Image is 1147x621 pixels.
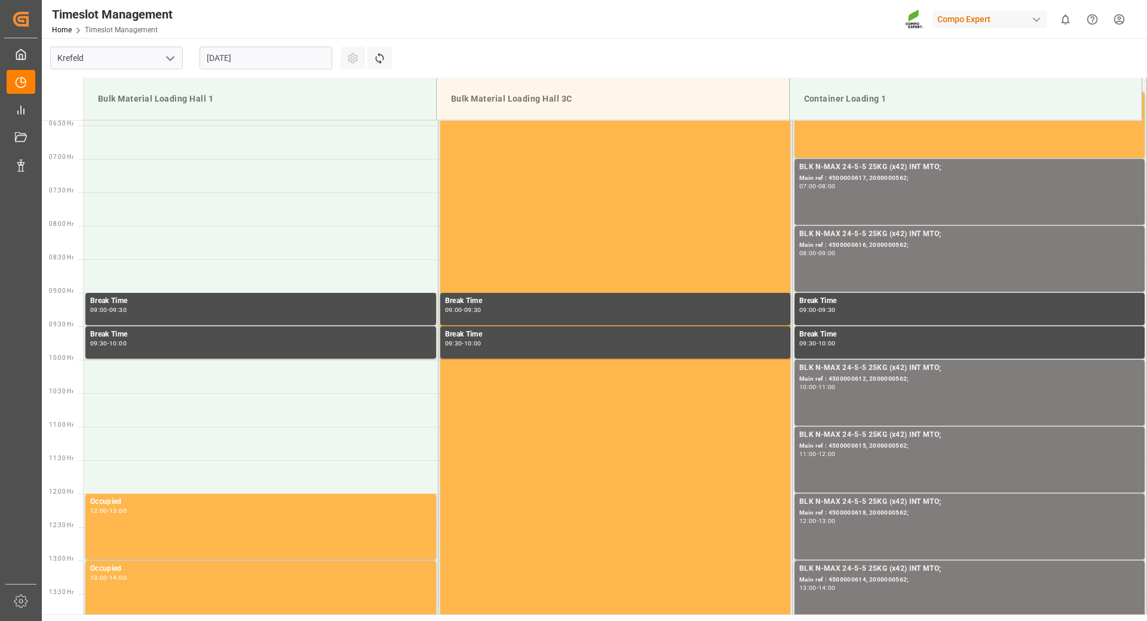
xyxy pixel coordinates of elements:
div: Break Time [90,295,431,307]
div: Main ref : 4500000614, 2000000562; [799,575,1140,585]
div: - [817,518,818,524]
span: 11:30 Hr [49,455,73,461]
div: Compo Expert [933,11,1047,28]
div: 09:30 [90,341,108,346]
button: show 0 new notifications [1052,6,1079,33]
div: 10:00 [464,341,482,346]
div: 13:00 [109,508,127,513]
div: 09:30 [799,341,817,346]
div: BLK N-MAX 24-5-5 25KG (x42) INT MTO; [799,362,1140,374]
div: 07:00 [799,183,817,189]
div: 12:00 [818,451,836,457]
span: 08:30 Hr [49,254,73,261]
div: 09:30 [464,307,482,313]
div: 09:00 [90,307,108,313]
div: Break Time [445,295,786,307]
div: Main ref : 4500000616, 2000000562; [799,240,1140,250]
div: Main ref : 4500000617, 2000000562; [799,173,1140,183]
img: Screenshot%202023-09-29%20at%2010.02.21.png_1712312052.png [905,9,924,30]
span: 08:00 Hr [49,221,73,227]
div: Break Time [90,329,431,341]
div: BLK N-MAX 24-5-5 25KG (x42) INT MTO; [799,161,1140,173]
div: BLK N-MAX 24-5-5 25KG (x42) INT MTO; [799,496,1140,508]
div: 10:00 [818,341,836,346]
div: 11:00 [799,451,817,457]
div: 14:00 [109,575,127,580]
span: 09:30 Hr [49,321,73,328]
div: Occupied [90,563,431,575]
div: 09:30 [109,307,127,313]
div: 09:00 [818,250,836,256]
span: 12:00 Hr [49,488,73,495]
div: 13:00 [818,518,836,524]
span: 07:00 Hr [49,154,73,160]
div: BLK N-MAX 24-5-5 25KG (x42) INT MTO; [799,228,1140,240]
div: - [462,307,464,313]
a: Home [52,26,72,34]
div: - [817,585,818,591]
div: 11:00 [818,384,836,390]
div: Break Time [799,295,1140,307]
button: Help Center [1079,6,1106,33]
div: - [817,341,818,346]
button: Compo Expert [933,8,1052,30]
div: - [817,307,818,313]
div: - [108,575,109,580]
div: - [108,508,109,513]
span: 13:00 Hr [49,555,73,562]
div: Bulk Material Loading Hall 3C [446,88,780,110]
div: - [462,341,464,346]
div: - [108,341,109,346]
span: 12:30 Hr [49,522,73,528]
div: Timeslot Management [52,5,173,23]
div: - [817,384,818,390]
div: 12:00 [90,508,108,513]
div: BLK N-MAX 24-5-5 25KG (x42) INT MTO; [799,429,1140,441]
div: 13:00 [799,585,817,591]
div: 13:00 [90,575,108,580]
div: 09:00 [799,307,817,313]
span: 07:30 Hr [49,187,73,194]
span: 10:30 Hr [49,388,73,394]
span: 09:00 Hr [49,287,73,294]
button: open menu [161,49,179,68]
div: Main ref : 4500000615, 2000000562; [799,441,1140,451]
div: Main ref : 4500000618, 2000000562; [799,508,1140,518]
span: 06:30 Hr [49,120,73,127]
input: DD.MM.YYYY [200,47,332,69]
div: 10:00 [109,341,127,346]
input: Type to search/select [50,47,183,69]
span: 13:30 Hr [49,589,73,595]
div: Break Time [799,329,1140,341]
div: 09:00 [445,307,462,313]
div: 12:00 [799,518,817,524]
div: - [817,250,818,256]
div: BLK N-MAX 24-5-5 25KG (x42) INT MTO; [799,563,1140,575]
div: Main ref : 4500000612, 2000000562; [799,374,1140,384]
div: 08:00 [818,183,836,189]
div: Bulk Material Loading Hall 1 [93,88,427,110]
div: - [817,183,818,189]
div: 08:00 [799,250,817,256]
div: Container Loading 1 [799,88,1133,110]
span: 10:00 Hr [49,354,73,361]
div: 10:00 [799,384,817,390]
div: 14:00 [818,585,836,591]
div: - [108,307,109,313]
div: - [817,451,818,457]
div: 09:30 [818,307,836,313]
div: Occupied [90,496,431,508]
div: Break Time [445,329,786,341]
span: 11:00 Hr [49,421,73,428]
div: 09:30 [445,341,462,346]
